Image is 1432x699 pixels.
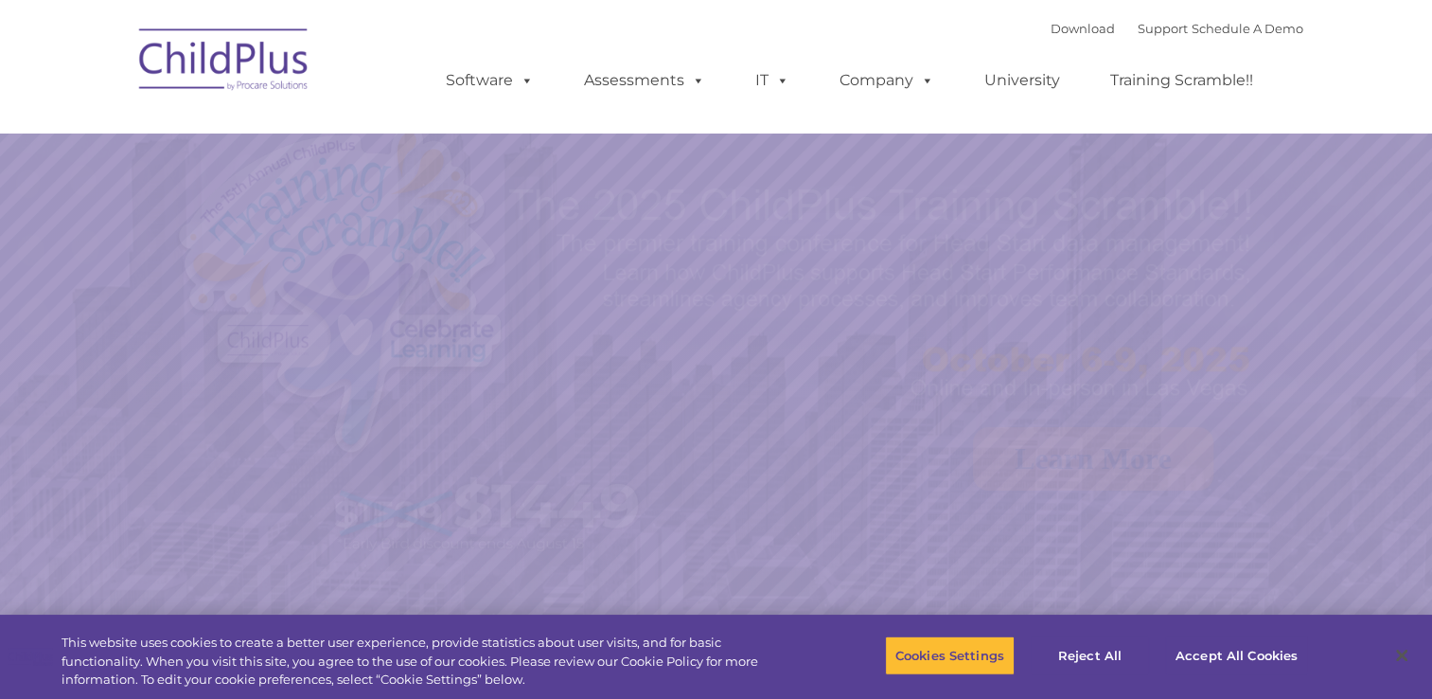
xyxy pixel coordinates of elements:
[1051,21,1115,36] a: Download
[565,62,724,99] a: Assessments
[1031,636,1149,675] button: Reject All
[1051,21,1303,36] font: |
[1138,21,1188,36] a: Support
[130,15,319,110] img: ChildPlus by Procare Solutions
[427,62,553,99] a: Software
[736,62,808,99] a: IT
[1192,21,1303,36] a: Schedule A Demo
[821,62,953,99] a: Company
[885,636,1015,675] button: Cookies Settings
[965,62,1079,99] a: University
[973,427,1213,491] a: Learn More
[1381,635,1423,676] button: Close
[1165,636,1308,675] button: Accept All Cookies
[1091,62,1272,99] a: Training Scramble!!
[62,634,787,690] div: This website uses cookies to create a better user experience, provide statistics about user visit...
